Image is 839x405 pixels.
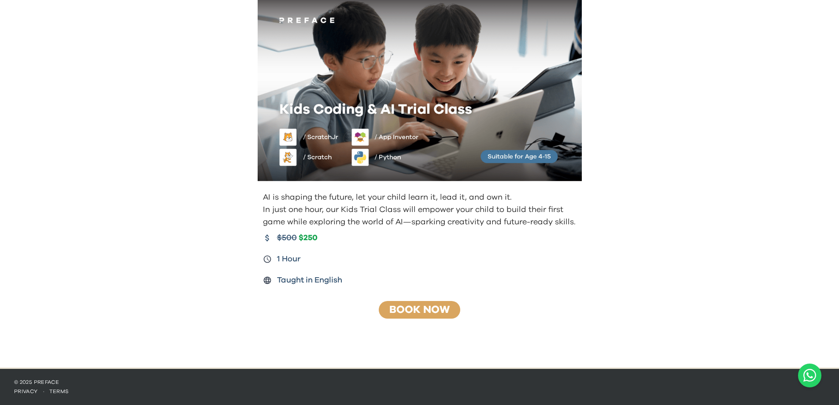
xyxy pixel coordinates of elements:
span: Taught in English [277,274,342,286]
span: $250 [299,233,318,243]
p: AI is shaping the future, let your child learn it, lead it, and own it. [263,191,578,204]
p: In just one hour, our Kids Trial Class will empower your child to build their first game while ex... [263,204,578,228]
a: Chat with us on WhatsApp [798,364,821,387]
a: privacy [14,389,38,394]
a: Book Now [389,305,450,315]
span: $500 [277,232,297,244]
span: · [38,389,49,394]
button: Open WhatsApp chat [798,364,821,387]
a: terms [49,389,69,394]
span: 1 Hour [277,253,301,265]
p: © 2025 Preface [14,379,825,386]
button: Book Now [376,301,463,319]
